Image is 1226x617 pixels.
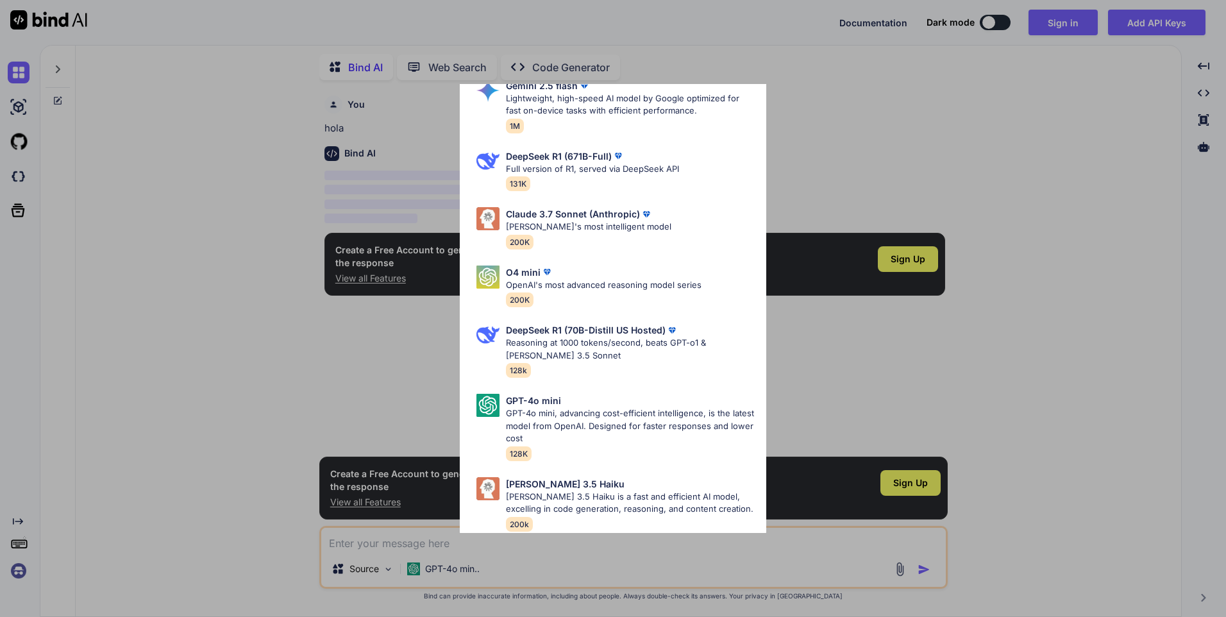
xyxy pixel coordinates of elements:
span: 200K [506,235,533,249]
img: Pick Models [476,79,500,102]
p: [PERSON_NAME] 3.5 Haiku is a fast and efficient AI model, excelling in code generation, reasoning... [506,491,756,516]
p: GPT-4o mini [506,394,561,407]
span: 200k [506,517,533,532]
span: 200K [506,292,533,307]
p: Gemini 2.5 flash [506,79,578,92]
img: Pick Models [476,394,500,417]
img: Pick Models [476,207,500,230]
img: Pick Models [476,323,500,346]
img: Pick Models [476,477,500,500]
p: GPT-4o mini, advancing cost-efficient intelligence, is the latest model from OpenAI. Designed for... [506,407,756,445]
p: DeepSeek R1 (671B-Full) [506,149,612,163]
span: 128K [506,446,532,461]
img: premium [612,149,625,162]
p: O4 mini [506,266,541,279]
p: Reasoning at 1000 tokens/second, beats GPT-o1 & [PERSON_NAME] 3.5 Sonnet [506,337,756,362]
p: [PERSON_NAME] 3.5 Haiku [506,477,625,491]
img: premium [640,208,653,221]
span: 1M [506,119,524,133]
img: premium [666,324,678,337]
p: Claude 3.7 Sonnet (Anthropic) [506,207,640,221]
p: Full version of R1, served via DeepSeek API [506,163,679,176]
img: premium [541,266,553,278]
span: 131K [506,176,530,191]
img: Pick Models [476,149,500,173]
p: DeepSeek R1 (70B-Distill US Hosted) [506,323,666,337]
p: [PERSON_NAME]'s most intelligent model [506,221,671,233]
span: 128k [506,363,531,378]
p: OpenAI's most advanced reasoning model series [506,279,701,292]
img: premium [578,79,591,92]
p: Lightweight, high-speed AI model by Google optimized for fast on-device tasks with efficient perf... [506,92,756,117]
img: Pick Models [476,266,500,289]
